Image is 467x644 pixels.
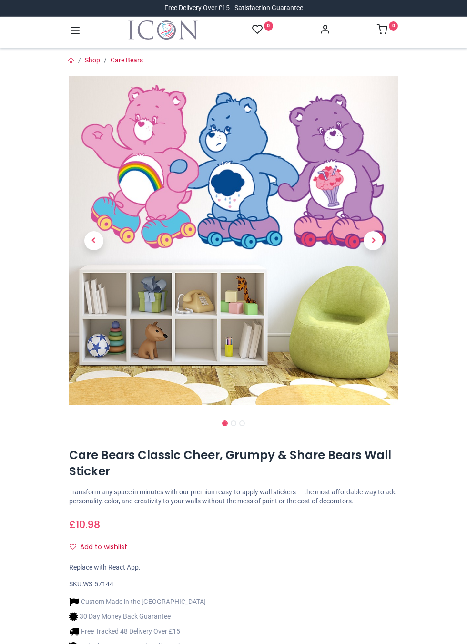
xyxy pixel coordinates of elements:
li: Custom Made in the [GEOGRAPHIC_DATA] [69,597,206,607]
div: Replace with React App. [69,563,398,572]
li: 30 Day Money Back Guarantee [69,612,206,622]
a: Account Info [320,27,330,34]
a: Logo of Icon Wall Stickers [128,20,198,40]
button: Add to wishlistAdd to wishlist [69,539,135,555]
a: Previous [69,126,119,356]
div: SKU: [69,580,398,589]
p: Transform any space in minutes with our premium easy-to-apply wall stickers — the most affordable... [69,488,398,506]
i: Add to wishlist [70,543,76,550]
h1: Care Bears Classic Cheer, Grumpy & Share Bears Wall Sticker [69,447,398,480]
a: Shop [85,56,100,64]
sup: 0 [264,21,273,31]
span: 10.98 [76,518,100,532]
img: Care Bears Classic Cheer, Grumpy & Share Bears Wall Sticker [69,76,398,405]
span: WS-57144 [83,580,113,588]
a: 0 [252,24,273,36]
span: £ [69,518,100,532]
span: Previous [84,231,103,250]
sup: 0 [389,21,398,31]
div: Free Delivery Over £15 - Satisfaction Guarantee [164,3,303,13]
li: Free Tracked 48 Delivery Over £15 [69,626,206,636]
a: 0 [377,27,398,34]
a: Next [349,126,398,356]
span: Next [364,231,383,250]
a: Care Bears [111,56,143,64]
img: Icon Wall Stickers [128,20,198,40]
